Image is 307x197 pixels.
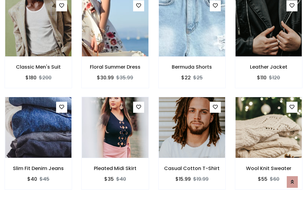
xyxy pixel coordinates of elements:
[235,165,302,171] h6: Wool Knit Sweater
[82,64,148,70] h6: Floral Summer Dress
[116,176,126,183] del: $40
[159,165,225,171] h6: Casual Cotton T-Shirt
[258,176,267,182] h6: $55
[39,74,52,81] del: $200
[159,64,225,70] h6: Bermuda Shorts
[104,176,114,182] h6: $35
[181,75,191,81] h6: $22
[82,165,148,171] h6: Pleated Midi Skirt
[257,75,267,81] h6: $110
[270,176,279,183] del: $60
[97,75,114,81] h6: $30.99
[5,165,72,171] h6: Slim Fit Denim Jeans
[193,74,203,81] del: $25
[5,64,72,70] h6: Classic Men's Suit
[235,64,302,70] h6: Leather Jacket
[27,176,37,182] h6: $40
[116,74,133,81] del: $35.99
[269,74,280,81] del: $120
[193,176,209,183] del: $19.99
[40,176,49,183] del: $45
[25,75,36,81] h6: $180
[175,176,191,182] h6: $15.99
